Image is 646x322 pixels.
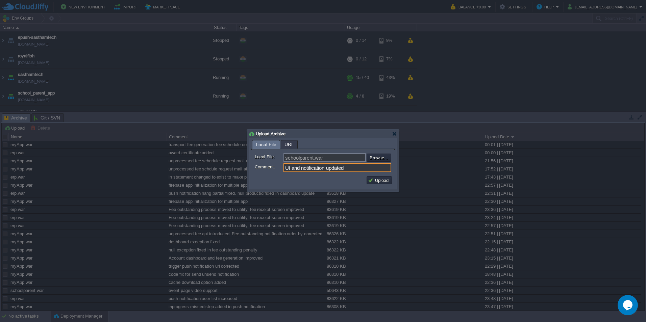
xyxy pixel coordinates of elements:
label: Local File: [255,153,283,160]
span: Local File [256,140,276,149]
button: Upload [368,177,391,183]
label: Comment: [255,163,283,170]
span: Upload Archive [256,131,285,136]
span: URL [284,140,294,149]
iframe: chat widget [618,295,639,315]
